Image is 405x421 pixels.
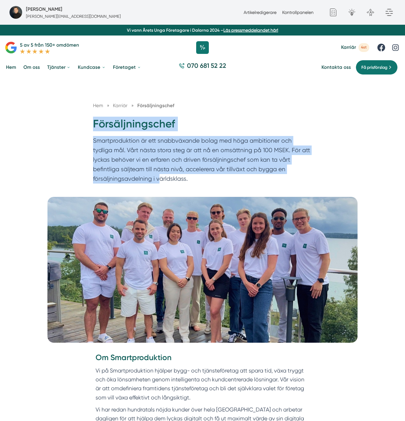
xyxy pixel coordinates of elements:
a: Karriär 4st [341,43,369,52]
span: Få prisförslag [361,64,387,71]
a: Karriär [113,103,129,108]
a: Företaget [112,60,142,75]
img: Försäljningschef [47,197,358,343]
span: Karriär [341,44,356,50]
p: Smartproduktion är ett snabbväxande bolag med höga ambitioner och tydliga mål. Vårt nästa stora s... [93,136,312,186]
a: Kontrollpanelen [282,10,314,15]
a: 070 681 52 22 [177,62,229,74]
a: Få prisförslag [356,60,398,75]
p: Vi vann Årets Unga Företagare i Dalarna 2024 – [3,27,403,33]
h1: Försäljningschef [93,117,312,136]
a: Försäljningschef [137,103,174,108]
h5: Super Administratör [26,5,62,13]
a: Läs pressmeddelandet här! [223,28,278,33]
a: Hem [5,60,17,75]
strong: Om Smartproduktion [96,353,171,362]
span: » [131,102,134,109]
a: Tjänster [46,60,72,75]
span: » [107,102,109,109]
a: Artikelredigerare [244,10,277,15]
nav: Breadcrumb [93,102,312,109]
span: 070 681 52 22 [187,62,226,70]
a: Hem [93,103,103,108]
img: foretagsbild-pa-smartproduktion-ett-foretag-i-dalarnas-lan-2023.jpg [9,6,22,19]
a: Om oss [22,60,41,75]
p: Vi på Smartproduktion hjälper bygg- och tjänsteföretag att spara tid, växa tryggt och öka lönsamh... [96,366,310,402]
p: 5 av 5 från 150+ omdömen [20,41,79,49]
span: Karriär [113,103,128,108]
a: Kundcase [77,60,107,75]
a: Kontakta oss [321,64,351,70]
p: [PERSON_NAME][EMAIL_ADDRESS][DOMAIN_NAME] [26,13,121,19]
span: 4st [358,43,369,52]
